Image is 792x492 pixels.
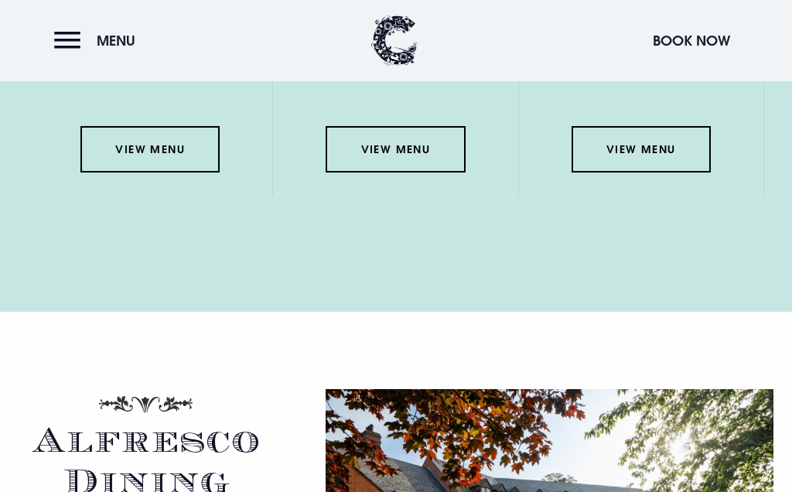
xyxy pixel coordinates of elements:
a: View Menu [326,126,465,173]
img: Clandeboye Lodge [371,15,418,66]
button: Menu [54,24,143,57]
a: View Menu [80,126,220,173]
a: View Menu [572,126,711,173]
button: Book Now [645,24,738,57]
span: Menu [97,32,135,50]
